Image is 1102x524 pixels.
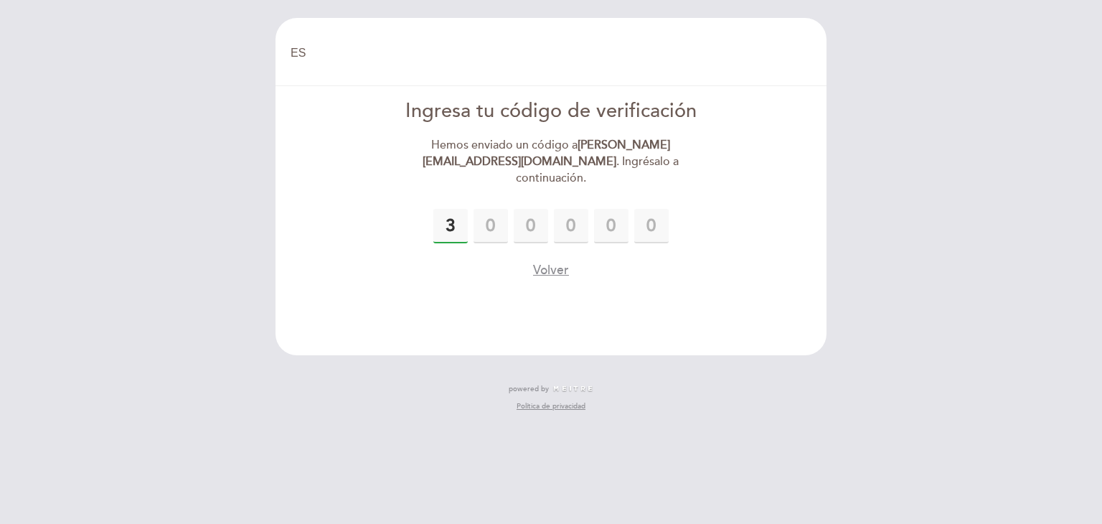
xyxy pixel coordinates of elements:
[634,209,669,243] input: 0
[433,209,468,243] input: 0
[387,98,716,126] div: Ingresa tu código de verificación
[423,138,670,169] strong: [PERSON_NAME][EMAIL_ADDRESS][DOMAIN_NAME]
[554,209,588,243] input: 0
[594,209,628,243] input: 0
[552,385,593,393] img: MEITRE
[514,209,548,243] input: 0
[474,209,508,243] input: 0
[387,137,716,187] div: Hemos enviado un código a . Ingrésalo a continuación.
[509,384,549,394] span: powered by
[533,261,569,279] button: Volver
[517,401,585,411] a: Política de privacidad
[509,384,593,394] a: powered by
